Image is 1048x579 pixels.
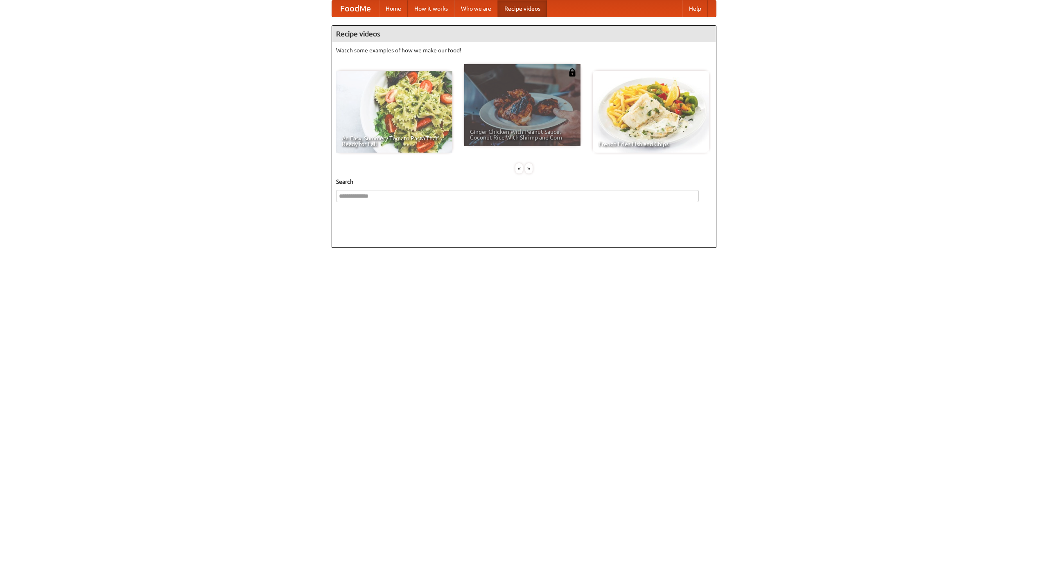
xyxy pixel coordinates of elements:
[336,71,452,153] a: An Easy, Summery Tomato Pasta That's Ready for Fall
[342,135,447,147] span: An Easy, Summery Tomato Pasta That's Ready for Fall
[332,26,716,42] h4: Recipe videos
[593,71,709,153] a: French Fries Fish and Chips
[332,0,379,17] a: FoodMe
[599,141,703,147] span: French Fries Fish and Chips
[408,0,454,17] a: How it works
[336,46,712,54] p: Watch some examples of how we make our food!
[682,0,708,17] a: Help
[336,178,712,186] h5: Search
[454,0,498,17] a: Who we are
[379,0,408,17] a: Home
[568,68,576,77] img: 483408.png
[525,163,533,173] div: »
[498,0,547,17] a: Recipe videos
[515,163,523,173] div: «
